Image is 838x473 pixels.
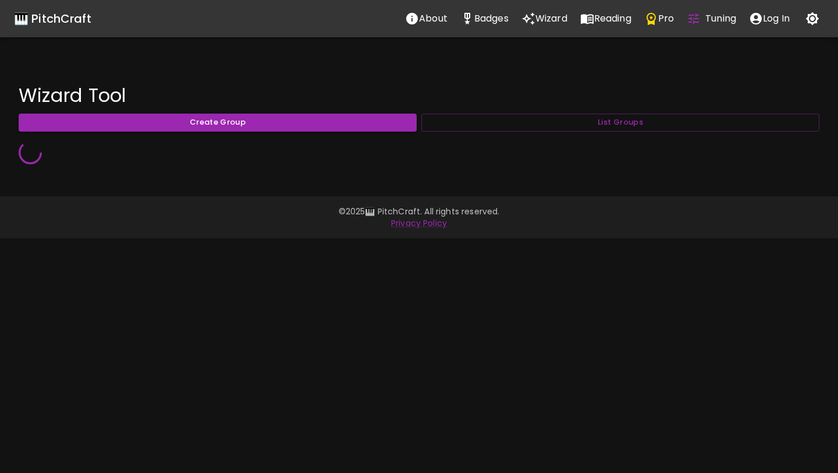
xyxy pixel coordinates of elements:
[763,12,790,26] p: Log In
[535,12,567,26] p: Wizard
[638,7,680,30] button: Pro
[680,7,743,30] button: Tuning Quiz
[454,7,515,30] button: Stats
[474,12,509,26] p: Badges
[391,217,447,229] a: Privacy Policy
[743,7,796,30] button: account of current user
[594,12,631,26] p: Reading
[515,7,574,30] button: Wizard
[84,206,754,217] p: © 2025 🎹 PitchCraft. All rights reserved.
[14,9,91,28] a: 🎹 PitchCraft
[421,114,819,132] button: List Groups
[574,7,638,30] button: Reading
[419,12,448,26] p: About
[658,12,674,26] p: Pro
[19,114,417,132] button: Create Group
[705,12,736,26] p: Tuning
[19,84,819,107] h4: Wizard Tool
[399,7,454,30] button: About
